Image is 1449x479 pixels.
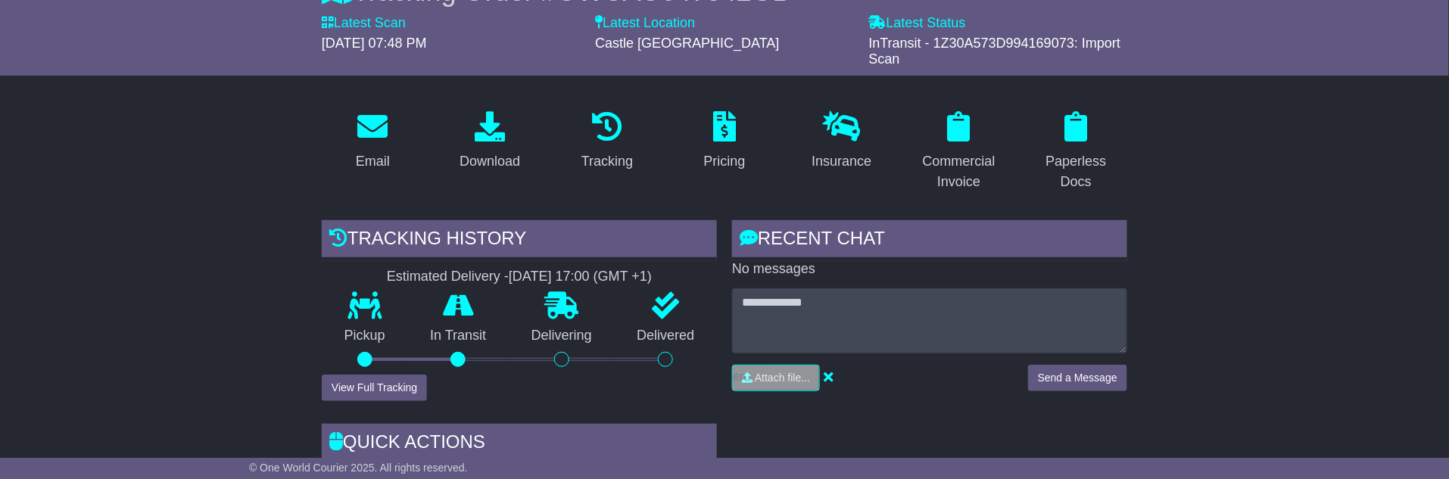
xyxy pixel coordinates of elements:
[732,220,1127,261] div: RECENT CHAT
[408,328,509,344] p: In Transit
[918,151,1000,192] div: Commercial Invoice
[356,151,390,172] div: Email
[812,151,871,172] div: Insurance
[322,328,408,344] p: Pickup
[322,424,717,465] div: Quick Actions
[703,151,745,172] div: Pricing
[1025,106,1127,198] a: Paperless Docs
[802,106,881,177] a: Insurance
[1028,365,1127,391] button: Send a Message
[595,15,695,32] label: Latest Location
[322,36,427,51] span: [DATE] 07:48 PM
[869,15,966,32] label: Latest Status
[615,328,718,344] p: Delivered
[450,106,530,177] a: Download
[509,328,615,344] p: Delivering
[908,106,1010,198] a: Commercial Invoice
[581,151,633,172] div: Tracking
[595,36,779,51] span: Castle [GEOGRAPHIC_DATA]
[1035,151,1117,192] div: Paperless Docs
[732,261,1127,278] p: No messages
[322,269,717,285] div: Estimated Delivery -
[572,106,643,177] a: Tracking
[869,36,1121,67] span: InTransit - 1Z30A573D994169073: Import Scan
[509,269,652,285] div: [DATE] 17:00 (GMT +1)
[346,106,400,177] a: Email
[249,462,468,474] span: © One World Courier 2025. All rights reserved.
[460,151,520,172] div: Download
[322,220,717,261] div: Tracking history
[693,106,755,177] a: Pricing
[322,375,427,401] button: View Full Tracking
[322,15,406,32] label: Latest Scan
